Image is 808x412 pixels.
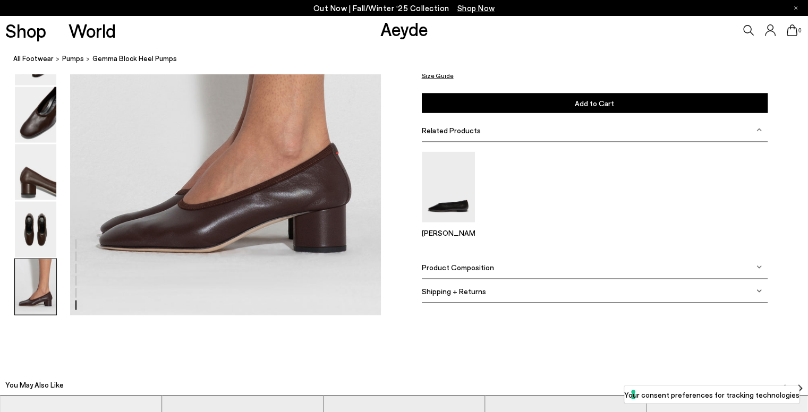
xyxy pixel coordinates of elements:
nav: breadcrumb [13,45,808,74]
img: Gemma Block Heel Pumps - Image 6 [15,259,56,315]
button: Add to Cart [422,93,768,113]
img: Gemma Block Heel Pumps - Image 4 [15,144,56,200]
img: Kirsten Ballet Flats [422,152,475,222]
img: svg%3E [756,288,762,294]
p: Out Now | Fall/Winter ‘25 Collection [313,2,495,15]
img: svg%3E [779,384,788,393]
span: Navigate to /collections/new-in [457,3,495,13]
button: Next slide [796,377,804,393]
img: Gemma Block Heel Pumps - Image 3 [15,87,56,143]
img: svg%3E [756,264,762,270]
span: 0 [797,28,803,33]
a: Kirsten Ballet Flats [PERSON_NAME] [422,215,475,237]
a: Shop [5,21,46,40]
button: Size Guide [422,69,454,82]
a: pumps [62,53,84,64]
span: pumps [62,54,84,63]
button: Previous slide [779,377,788,393]
a: All Footwear [13,53,54,64]
span: Related Products [422,126,481,135]
p: [PERSON_NAME] [422,228,475,237]
h2: You May Also Like [5,380,64,390]
img: svg%3E [756,127,762,133]
a: Aeyde [380,18,428,40]
span: Add to Cart [575,99,614,108]
a: World [69,21,116,40]
span: Gemma Block Heel Pumps [92,53,177,64]
button: Your consent preferences for tracking technologies [624,385,800,404]
img: Gemma Block Heel Pumps - Image 5 [15,202,56,257]
img: svg%3E [796,384,804,393]
a: 0 [787,24,797,36]
label: Your consent preferences for tracking technologies [624,389,800,400]
span: Product Composition [422,262,494,271]
span: Shipping + Returns [422,286,486,295]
